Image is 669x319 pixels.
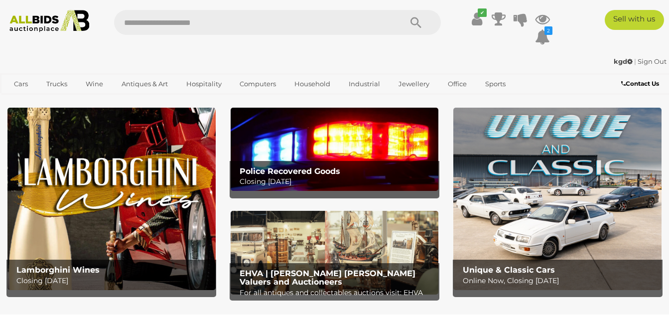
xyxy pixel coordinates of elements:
[240,166,340,176] b: Police Recovered Goods
[5,10,94,32] img: Allbids.com.au
[535,28,550,46] a: 2
[231,211,439,294] a: EHVA | Evans Hastings Valuers and Auctioneers EHVA | [PERSON_NAME] [PERSON_NAME] Valuers and Auct...
[240,287,434,299] p: For all antiques and collectables auctions visit: EHVA
[240,175,434,188] p: Closing [DATE]
[544,26,552,35] i: 2
[614,57,633,65] strong: kgd
[392,76,436,92] a: Jewellery
[391,10,441,35] button: Search
[240,269,415,287] b: EHVA | [PERSON_NAME] [PERSON_NAME] Valuers and Auctioneers
[605,10,664,30] a: Sell with us
[441,76,473,92] a: Office
[231,211,439,294] img: EHVA | Evans Hastings Valuers and Auctioneers
[342,76,387,92] a: Industrial
[16,275,211,287] p: Closing [DATE]
[115,76,174,92] a: Antiques & Art
[7,92,91,109] a: [GEOGRAPHIC_DATA]
[7,108,216,290] img: Lamborghini Wines
[453,108,662,290] a: Unique & Classic Cars Unique & Classic Cars Online Now, Closing [DATE]
[7,108,216,290] a: Lamborghini Wines Lamborghini Wines Closing [DATE]
[40,76,74,92] a: Trucks
[469,10,484,28] a: ✔
[621,80,659,87] b: Contact Us
[634,57,636,65] span: |
[479,76,512,92] a: Sports
[233,76,282,92] a: Computers
[180,76,228,92] a: Hospitality
[79,76,110,92] a: Wine
[231,108,439,191] a: Police Recovered Goods Police Recovered Goods Closing [DATE]
[231,108,439,191] img: Police Recovered Goods
[7,76,34,92] a: Cars
[614,57,634,65] a: kgd
[478,8,487,17] i: ✔
[463,265,555,275] b: Unique & Classic Cars
[16,265,100,275] b: Lamborghini Wines
[288,76,337,92] a: Household
[463,275,658,287] p: Online Now, Closing [DATE]
[621,78,662,89] a: Contact Us
[453,108,662,290] img: Unique & Classic Cars
[638,57,667,65] a: Sign Out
